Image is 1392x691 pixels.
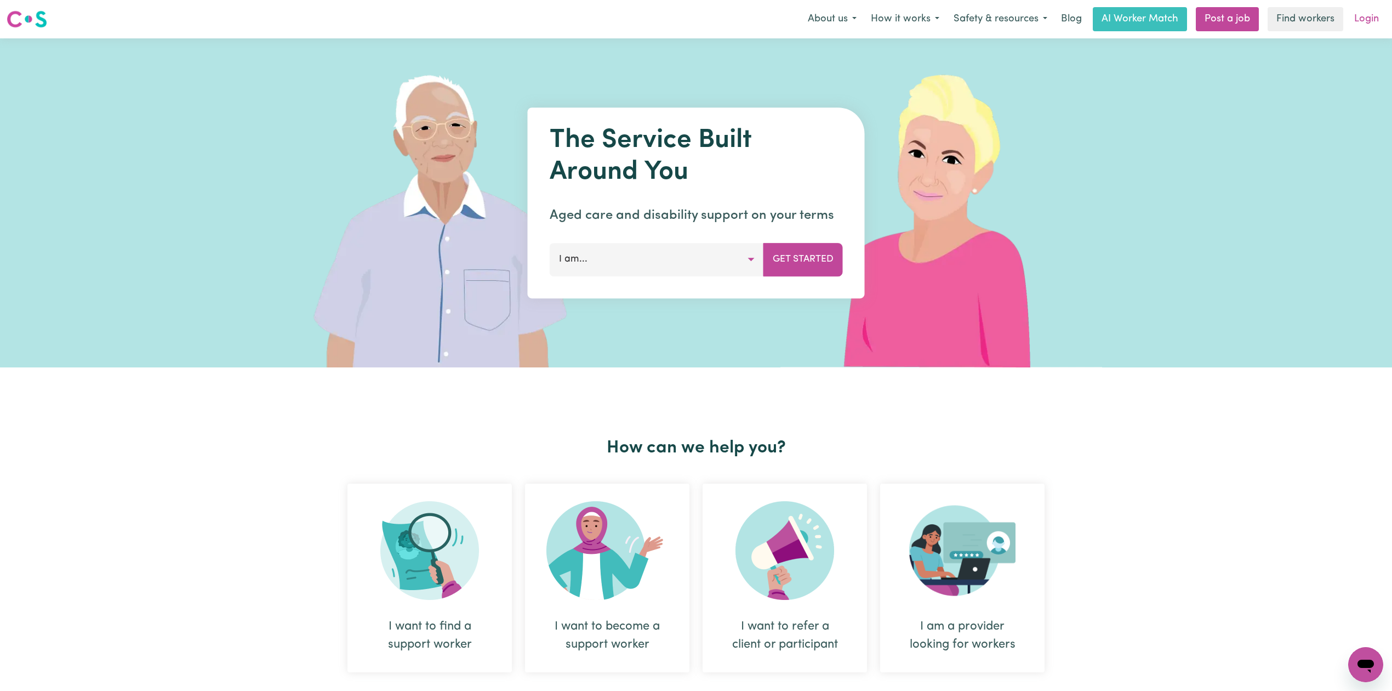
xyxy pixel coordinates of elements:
iframe: Button to launch messaging window [1348,647,1383,682]
button: I am... [550,243,764,276]
div: I want to refer a client or participant [703,484,867,672]
h1: The Service Built Around You [550,125,843,188]
a: Careseekers logo [7,7,47,32]
div: I want to refer a client or participant [729,618,841,654]
button: Safety & resources [946,8,1054,31]
p: Aged care and disability support on your terms [550,206,843,225]
a: Blog [1054,7,1088,31]
img: Careseekers logo [7,9,47,29]
a: Post a job [1196,7,1259,31]
a: AI Worker Match [1093,7,1187,31]
a: Login [1348,7,1385,31]
a: Find workers [1268,7,1343,31]
div: I am a provider looking for workers [880,484,1045,672]
h2: How can we help you? [341,438,1051,458]
button: About us [801,8,864,31]
button: Get Started [763,243,843,276]
div: I want to find a support worker [374,618,486,654]
button: How it works [864,8,946,31]
div: I want to find a support worker [347,484,512,672]
img: Provider [909,501,1016,600]
img: Become Worker [546,501,668,600]
div: I am a provider looking for workers [906,618,1018,654]
img: Refer [735,501,834,600]
div: I want to become a support worker [525,484,689,672]
div: I want to become a support worker [551,618,663,654]
img: Search [380,501,479,600]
